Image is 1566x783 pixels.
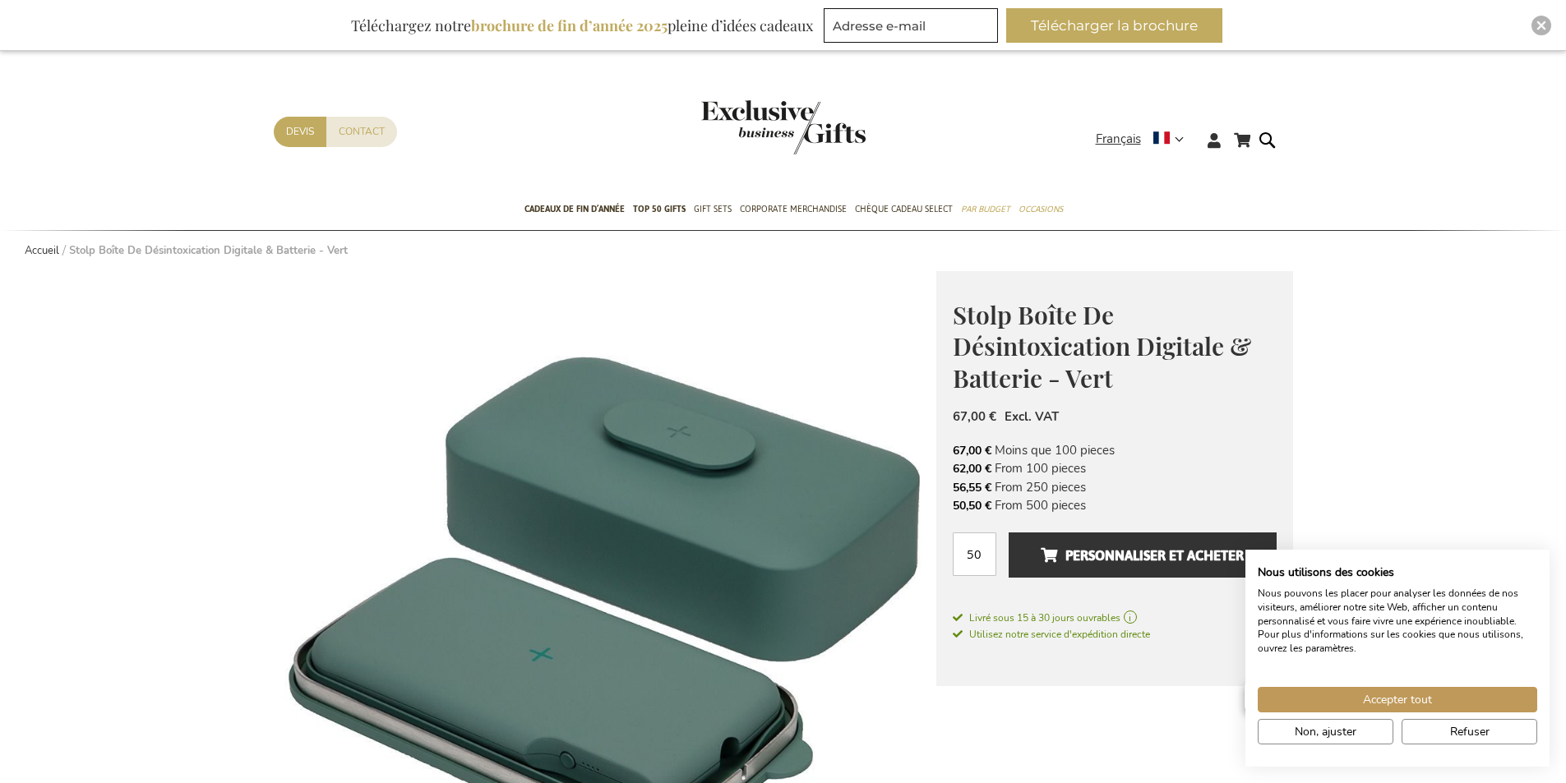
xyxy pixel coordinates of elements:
button: Accepter tous les cookies [1258,687,1537,712]
img: Close [1536,21,1546,30]
span: Non, ajuster [1295,723,1356,740]
a: Devis [274,117,326,147]
button: Ajustez les préférences de cookie [1258,719,1393,744]
span: Cadeaux de fin d’année [524,200,625,218]
span: Occasions [1019,200,1063,218]
span: Stolp Boîte De Désintoxication Digitale & Batterie - Vert [953,298,1251,394]
a: store logo [701,100,783,154]
div: Close [1531,16,1551,35]
b: brochure de fin d’année 2025 [471,16,668,35]
form: marketing offers and promotions [824,8,1003,48]
span: Chèque Cadeau Select [855,200,953,218]
span: 67,00 € [953,408,996,425]
span: Par budget [961,200,1010,218]
span: TOP 50 Gifts [633,200,686,218]
span: Accepter tout [1363,691,1432,708]
a: Utilisez notre service d'expédition directe [953,625,1150,642]
button: Télécharger la brochure [1006,8,1222,43]
strong: Stolp Boîte De Désintoxication Digitale & Batterie - Vert [69,243,348,258]
span: Français [1096,130,1141,149]
span: Personnaliser et acheter [1041,542,1244,569]
span: 56,55 € [953,480,991,495]
a: Livré sous 15 à 30 jours ouvrables [953,610,1277,625]
li: From 500 pieces [953,496,1277,514]
span: Refuser [1450,723,1490,740]
a: Contact [326,117,397,147]
div: Français [1096,130,1194,149]
a: Accueil [25,243,59,258]
li: From 250 pieces [953,478,1277,496]
p: Nous pouvons les placer pour analyser les données de nos visiteurs, améliorer notre site Web, aff... [1258,587,1537,656]
input: Adresse e-mail [824,8,998,43]
input: Qté [953,532,996,576]
span: 62,00 € [953,461,991,477]
span: Excl. VAT [1005,408,1059,425]
button: Refuser tous les cookies [1402,719,1537,744]
span: Utilisez notre service d'expédition directe [953,628,1150,641]
div: Téléchargez notre pleine d’idées cadeaux [344,8,820,43]
span: Gift Sets [694,200,732,218]
h2: Nous utilisons des cookies [1258,565,1537,580]
button: Personnaliser et acheter [1009,532,1276,578]
li: From 100 pieces [953,459,1277,477]
span: Corporate Merchandise [740,200,847,218]
img: Exclusive Business gifts logo [701,100,866,154]
li: Moins que 100 pieces [953,441,1277,459]
span: 67,00 € [953,443,991,458]
span: 50,50 € [953,498,991,514]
